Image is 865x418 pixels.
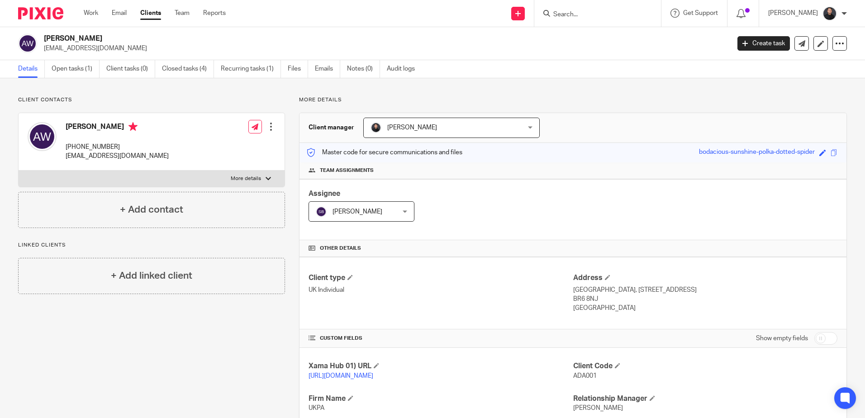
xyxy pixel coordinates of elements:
[112,9,127,18] a: Email
[18,7,63,19] img: Pixie
[309,373,373,379] a: [URL][DOMAIN_NAME]
[309,190,340,197] span: Assignee
[573,394,837,404] h4: Relationship Manager
[120,203,183,217] h4: + Add contact
[309,405,324,411] span: UKPA
[44,34,588,43] h2: [PERSON_NAME]
[573,273,837,283] h4: Address
[309,273,573,283] h4: Client type
[699,147,815,158] div: bodacious-sunshine-polka-dotted-spider
[28,122,57,151] img: svg%3E
[387,124,437,131] span: [PERSON_NAME]
[737,36,790,51] a: Create task
[309,394,573,404] h4: Firm Name
[288,60,308,78] a: Files
[309,361,573,371] h4: Xama Hub 01) URL
[128,122,138,131] i: Primary
[316,206,327,217] img: svg%3E
[573,405,623,411] span: [PERSON_NAME]
[573,304,837,313] p: [GEOGRAPHIC_DATA]
[822,6,837,21] img: My%20Photo.jpg
[18,242,285,249] p: Linked clients
[203,9,226,18] a: Reports
[320,245,361,252] span: Other details
[231,175,261,182] p: More details
[573,373,597,379] span: ADA001
[387,60,422,78] a: Audit logs
[768,9,818,18] p: [PERSON_NAME]
[573,361,837,371] h4: Client Code
[320,167,374,174] span: Team assignments
[552,11,634,19] input: Search
[111,269,192,283] h4: + Add linked client
[66,142,169,152] p: [PHONE_NUMBER]
[756,334,808,343] label: Show empty fields
[140,9,161,18] a: Clients
[106,60,155,78] a: Client tasks (0)
[573,294,837,304] p: BR6 8NJ
[66,122,169,133] h4: [PERSON_NAME]
[347,60,380,78] a: Notes (0)
[333,209,382,215] span: [PERSON_NAME]
[309,123,354,132] h3: Client manager
[18,60,45,78] a: Details
[66,152,169,161] p: [EMAIL_ADDRESS][DOMAIN_NAME]
[221,60,281,78] a: Recurring tasks (1)
[683,10,718,16] span: Get Support
[309,285,573,294] p: UK Individual
[44,44,724,53] p: [EMAIL_ADDRESS][DOMAIN_NAME]
[18,96,285,104] p: Client contacts
[175,9,190,18] a: Team
[306,148,462,157] p: Master code for secure communications and files
[371,122,381,133] img: My%20Photo.jpg
[315,60,340,78] a: Emails
[309,335,573,342] h4: CUSTOM FIELDS
[573,285,837,294] p: [GEOGRAPHIC_DATA], [STREET_ADDRESS]
[52,60,100,78] a: Open tasks (1)
[162,60,214,78] a: Closed tasks (4)
[84,9,98,18] a: Work
[299,96,847,104] p: More details
[18,34,37,53] img: svg%3E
